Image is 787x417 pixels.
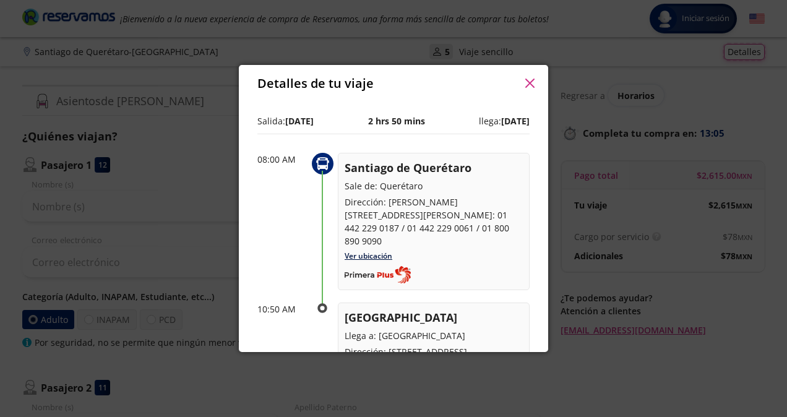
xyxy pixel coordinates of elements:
p: Salida: [257,114,314,127]
p: 2 hrs 50 mins [368,114,425,127]
p: Dirección: [PERSON_NAME][STREET_ADDRESS][PERSON_NAME]: 01 442 229 0187 / 01 442 229 0061 / 01 800... [345,196,523,247]
p: 08:00 AM [257,153,307,166]
p: [GEOGRAPHIC_DATA] [345,309,523,326]
p: 10:50 AM [257,303,307,316]
p: Sale de: Querétaro [345,179,523,192]
p: Dirección: [STREET_ADDRESS][PERSON_NAME][PERSON_NAME][PERSON_NAME] Teléfono: [PHONE_NUMBER] [345,345,523,397]
img: Completo_color__1_.png [345,266,411,283]
p: llega: [479,114,530,127]
p: Santiago de Querétaro [345,160,523,176]
p: Detalles de tu viaje [257,74,374,93]
p: Llega a: [GEOGRAPHIC_DATA] [345,329,523,342]
b: [DATE] [285,115,314,127]
a: Ver ubicación [345,251,392,261]
b: [DATE] [501,115,530,127]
